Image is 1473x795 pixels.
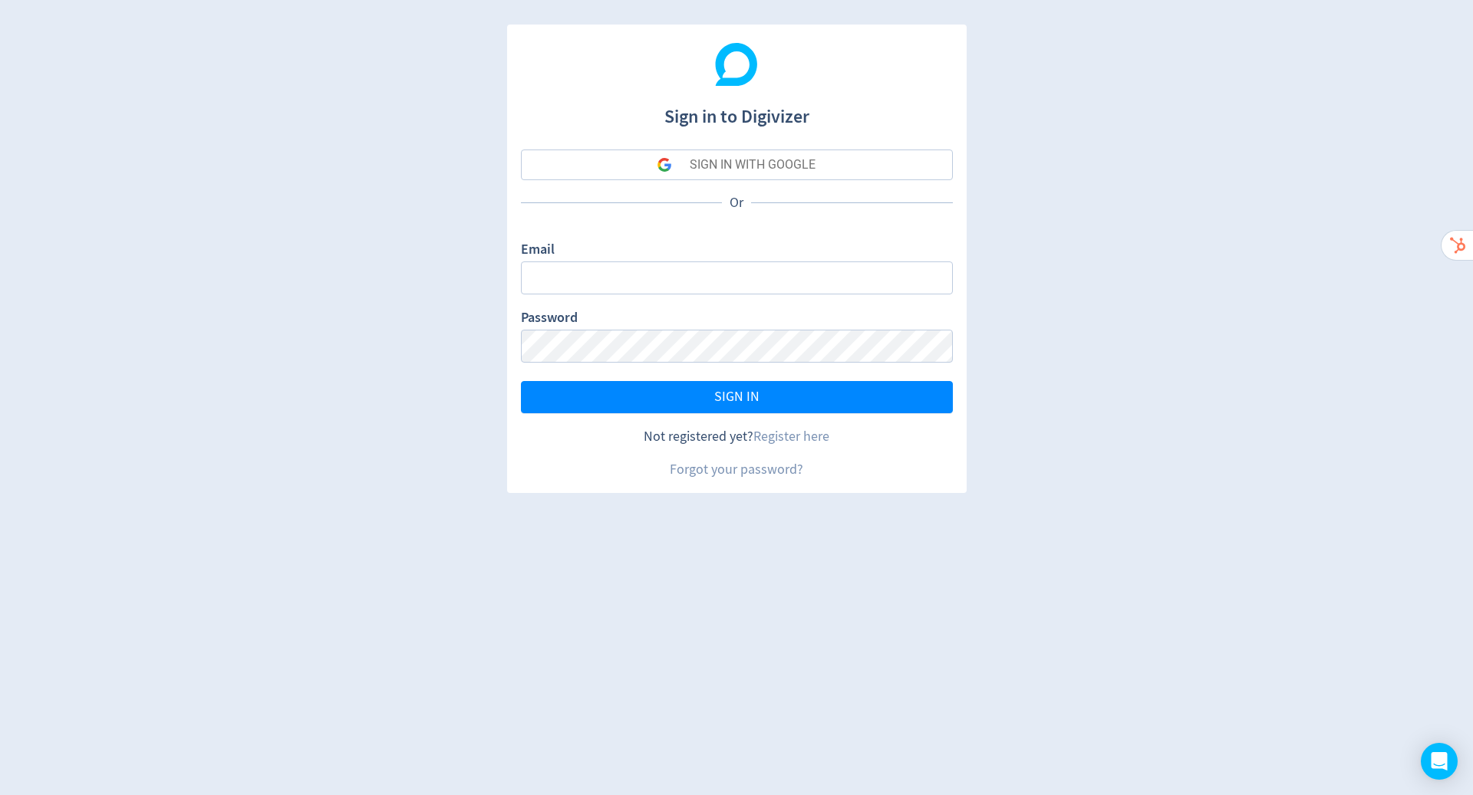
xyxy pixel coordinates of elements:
[521,381,953,413] button: SIGN IN
[753,428,829,445] a: Register here
[521,427,953,446] div: Not registered yet?
[521,308,578,330] label: Password
[722,193,751,212] p: Or
[715,43,758,86] img: Digivizer Logo
[521,240,555,261] label: Email
[521,149,953,180] button: SIGN IN WITH GOOGLE
[521,90,953,130] h1: Sign in to Digivizer
[690,149,816,180] div: SIGN IN WITH GOOGLE
[714,390,760,404] span: SIGN IN
[670,461,803,478] a: Forgot your password?
[1421,743,1458,780] div: Open Intercom Messenger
